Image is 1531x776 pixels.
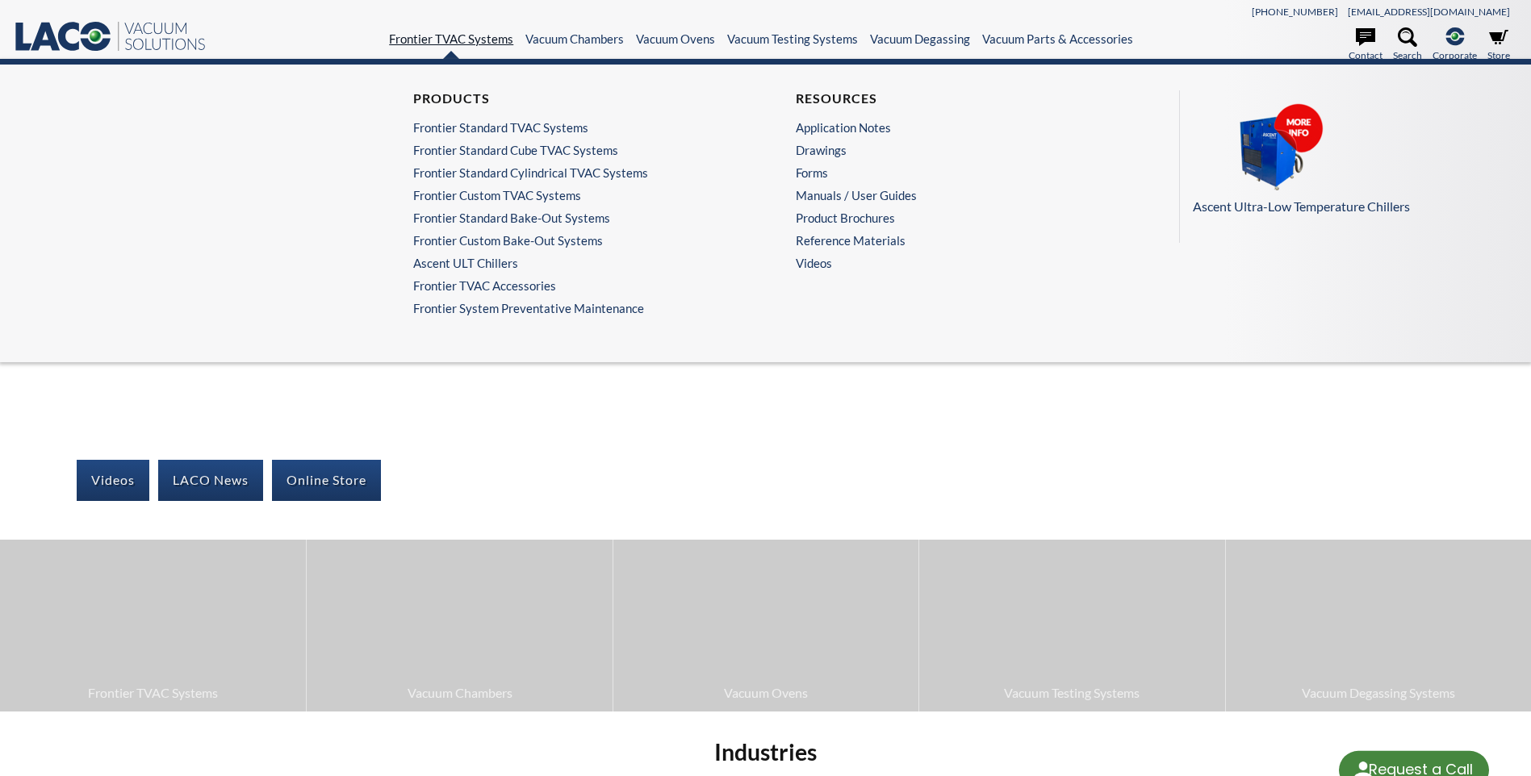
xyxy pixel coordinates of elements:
a: Ascent ULT Chillers [413,256,726,270]
h4: Resources [796,90,1109,107]
a: Frontier Standard Cube TVAC Systems [413,143,726,157]
a: Vacuum Ovens [636,31,715,46]
a: Videos [77,460,149,500]
span: Vacuum Degassing Systems [1234,682,1523,703]
a: Store [1487,27,1510,63]
a: Frontier Standard TVAC Systems [413,120,726,135]
h4: Products [413,90,726,107]
a: Vacuum Parts & Accessories [982,31,1133,46]
a: Forms [796,165,1109,180]
a: Vacuum Testing Systems [727,31,858,46]
a: Vacuum Ovens [613,540,918,711]
img: Ascent_Chillers_Pods__LVS_.png [1193,103,1354,194]
span: Frontier TVAC Systems [8,682,298,703]
a: Frontier Standard Cylindrical TVAC Systems [413,165,726,180]
a: [EMAIL_ADDRESS][DOMAIN_NAME] [1348,6,1510,18]
a: Online Store [272,460,381,500]
a: Vacuum Degassing [870,31,970,46]
a: Vacuum Chambers [525,31,624,46]
a: Vacuum Degassing Systems [1226,540,1531,711]
a: Ascent Ultra-Low Temperature Chillers [1193,103,1500,217]
a: [PHONE_NUMBER] [1252,6,1338,18]
a: Vacuum Chambers [307,540,612,711]
a: Vacuum Testing Systems [919,540,1224,711]
a: Contact [1349,27,1383,63]
p: Ascent Ultra-Low Temperature Chillers [1193,196,1500,217]
a: Frontier Standard Bake-Out Systems [413,211,726,225]
span: Vacuum Chambers [315,682,604,703]
a: Manuals / User Guides [796,188,1109,202]
span: Corporate [1433,48,1477,63]
a: Videos [796,256,1117,270]
a: Reference Materials [796,233,1109,248]
a: Frontier System Preventative Maintenance [413,301,734,315]
a: Frontier Custom Bake-Out Systems [413,233,726,248]
span: Vacuum Testing Systems [927,682,1216,703]
a: Frontier TVAC Systems [389,31,513,46]
a: Product Brochures [796,211,1109,225]
a: Application Notes [796,120,1109,135]
a: Search [1393,27,1422,63]
a: LACO News [158,460,263,500]
span: Vacuum Ovens [621,682,910,703]
a: Frontier TVAC Accessories [413,278,726,293]
a: Drawings [796,143,1109,157]
h2: Industries [325,737,1205,767]
a: Frontier Custom TVAC Systems [413,188,726,202]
